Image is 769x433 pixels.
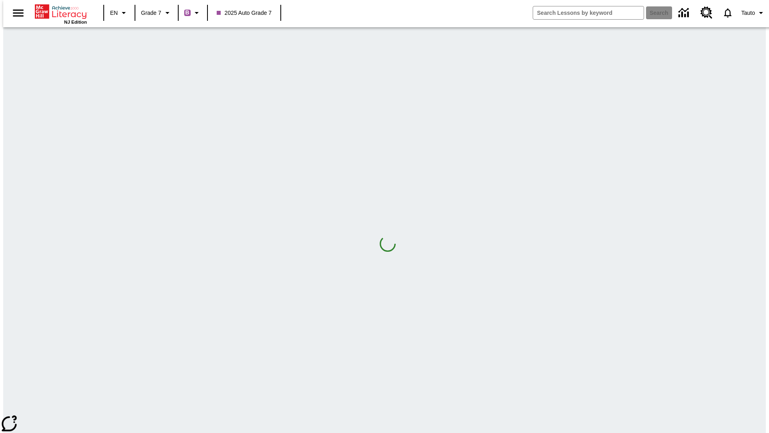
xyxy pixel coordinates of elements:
[674,2,696,24] a: Data Center
[107,6,132,20] button: Language: EN, Select a language
[717,2,738,23] a: Notifications
[217,9,272,17] span: 2025 Auto Grade 7
[185,8,189,18] span: B
[35,3,87,24] div: Home
[181,6,205,20] button: Boost Class color is purple. Change class color
[138,6,175,20] button: Grade: Grade 7, Select a grade
[533,6,644,19] input: search field
[741,9,755,17] span: Tauto
[110,9,118,17] span: EN
[696,2,717,24] a: Resource Center, Will open in new tab
[738,6,769,20] button: Profile/Settings
[6,1,30,25] button: Open side menu
[141,9,161,17] span: Grade 7
[64,20,87,24] span: NJ Edition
